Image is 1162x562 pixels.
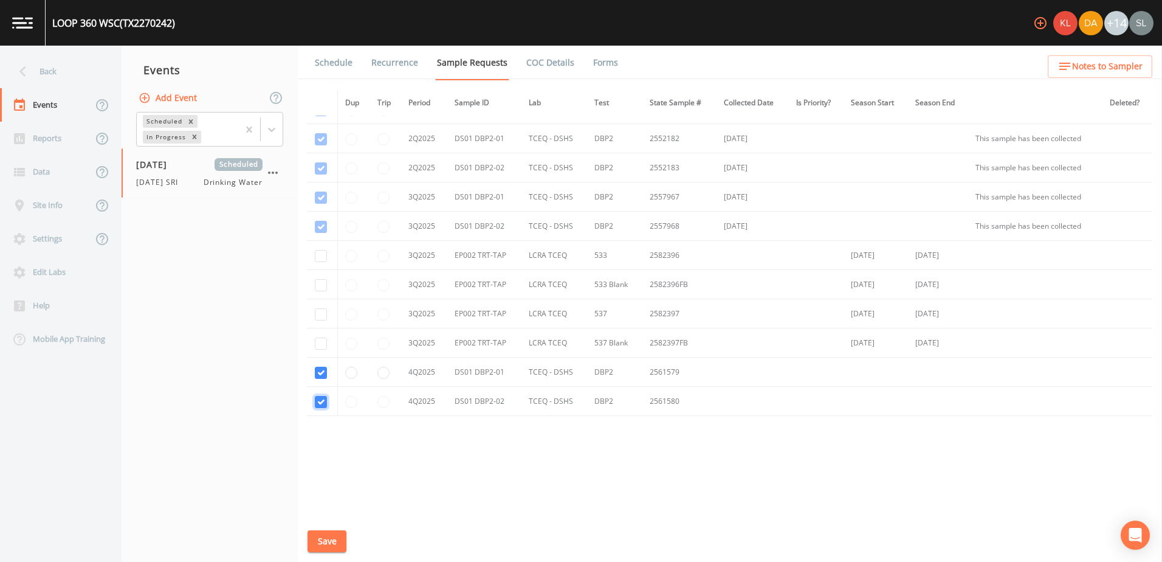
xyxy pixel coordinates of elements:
td: 3Q2025 [401,299,447,328]
td: EP002 TRT-TAP [447,241,521,270]
div: Open Intercom Messenger [1121,521,1150,550]
td: 533 [587,241,643,270]
div: Remove Scheduled [184,115,198,128]
td: LCRA TCEQ [521,299,587,328]
td: This sample has been collected [968,212,1102,241]
td: [DATE] [844,328,908,358]
td: DS01 DBP2-01 [447,182,521,212]
td: [DATE] [844,270,908,299]
th: Season End [908,90,968,116]
td: EP002 TRT-TAP [447,299,521,328]
td: EP002 TRT-TAP [447,328,521,358]
th: Test [587,90,643,116]
button: Add Event [136,87,202,109]
td: [DATE] [717,124,788,153]
td: 2582397 [642,299,717,328]
td: 2582396 [642,241,717,270]
td: DS01 DBP2-01 [447,124,521,153]
td: LCRA TCEQ [521,270,587,299]
td: DS01 DBP2-02 [447,212,521,241]
td: 3Q2025 [401,241,447,270]
div: Events [122,55,298,85]
td: 2557968 [642,212,717,241]
td: 2582397FB [642,328,717,358]
div: Kler Teran [1053,11,1078,35]
a: COC Details [524,46,576,80]
a: [DATE]Scheduled[DATE] SRIDrinking Water [122,148,298,198]
th: Dup [338,90,370,116]
td: 2Q2025 [401,153,447,182]
td: LCRA TCEQ [521,328,587,358]
th: Deleted? [1102,90,1152,116]
td: [DATE] [717,182,788,212]
td: DS01 DBP2-01 [447,358,521,387]
td: 2552182 [642,124,717,153]
span: Notes to Sampler [1072,59,1143,74]
td: DBP2 [587,358,643,387]
td: [DATE] [717,153,788,182]
div: Scheduled [143,115,184,128]
td: DBP2 [587,153,643,182]
div: In Progress [143,131,188,144]
th: Is Priority? [789,90,844,116]
td: [DATE] [717,212,788,241]
td: This sample has been collected [968,124,1102,153]
td: 533 Blank [587,270,643,299]
img: 9c4450d90d3b8045b2e5fa62e4f92659 [1053,11,1078,35]
td: [DATE] [844,299,908,328]
div: +14 [1104,11,1129,35]
td: 3Q2025 [401,328,447,358]
td: TCEQ - DSHS [521,153,587,182]
td: DBP2 [587,124,643,153]
td: 3Q2025 [401,182,447,212]
td: 2582396FB [642,270,717,299]
td: 4Q2025 [401,358,447,387]
img: 0d5b2d5fd6ef1337b72e1b2735c28582 [1129,11,1153,35]
div: Remove In Progress [188,131,201,144]
td: 537 Blank [587,328,643,358]
a: Schedule [313,46,354,80]
td: TCEQ - DSHS [521,182,587,212]
img: logo [12,17,33,29]
td: 3Q2025 [401,212,447,241]
td: 2561580 [642,387,717,416]
th: Period [401,90,447,116]
td: DBP2 [587,182,643,212]
td: 2557967 [642,182,717,212]
th: Trip [370,90,401,116]
span: Drinking Water [204,177,263,188]
div: LOOP 360 WSC (TX2270242) [52,16,175,30]
span: [DATE] [136,158,176,171]
td: [DATE] [908,270,968,299]
div: David Weber [1078,11,1104,35]
td: DS01 DBP2-02 [447,153,521,182]
td: 3Q2025 [401,270,447,299]
td: 2561579 [642,358,717,387]
td: [DATE] [908,241,968,270]
td: 4Q2025 [401,387,447,416]
td: DBP2 [587,387,643,416]
td: This sample has been collected [968,182,1102,212]
td: TCEQ - DSHS [521,387,587,416]
td: 2Q2025 [401,124,447,153]
td: TCEQ - DSHS [521,124,587,153]
button: Save [308,530,346,553]
td: TCEQ - DSHS [521,212,587,241]
td: This sample has been collected [968,153,1102,182]
a: Recurrence [370,46,420,80]
td: [DATE] [844,241,908,270]
th: Lab [521,90,587,116]
span: Scheduled [215,158,263,171]
td: DS01 DBP2-02 [447,387,521,416]
td: 537 [587,299,643,328]
a: Sample Requests [435,46,509,80]
td: 2552183 [642,153,717,182]
img: a84961a0472e9debc750dd08a004988d [1079,11,1103,35]
th: Sample ID [447,90,521,116]
th: Collected Date [717,90,788,116]
td: EP002 TRT-TAP [447,270,521,299]
th: Season Start [844,90,908,116]
td: DBP2 [587,212,643,241]
th: State Sample # [642,90,717,116]
a: Forms [591,46,620,80]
